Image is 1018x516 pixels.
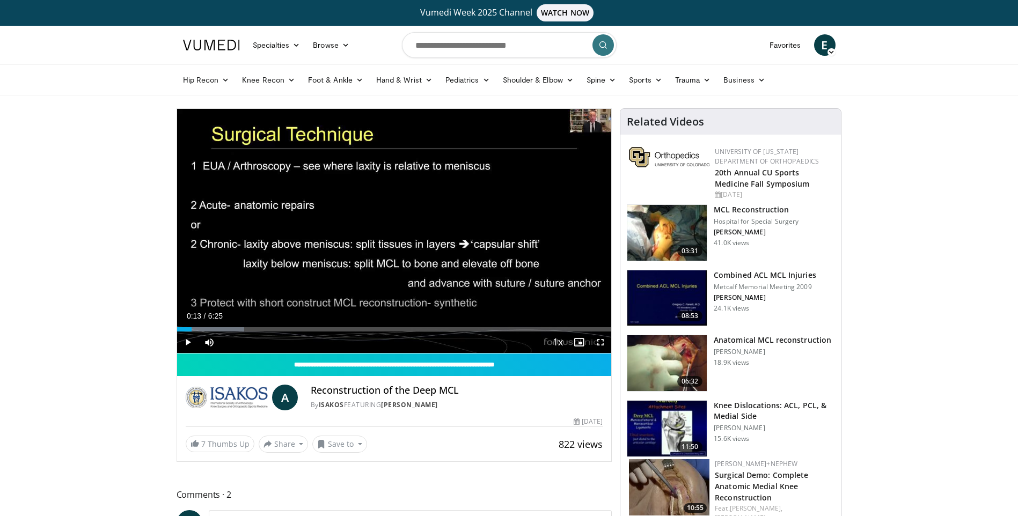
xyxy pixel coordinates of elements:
[714,283,816,291] p: Metcalf Memorial Meeting 2009
[627,335,834,392] a: 06:32 Anatomical MCL reconstruction [PERSON_NAME] 18.9K views
[439,69,496,91] a: Pediatrics
[715,167,809,189] a: 20th Annual CU Sports Medicine Fall Symposium
[177,327,612,331] div: Progress Bar
[246,34,307,56] a: Specialties
[714,228,799,237] p: [PERSON_NAME]
[629,459,709,515] img: 626f4643-25aa-4a58-b31d-45f1c32319e6.150x105_q85_crop-smart_upscale.jpg
[714,217,799,226] p: Hospital for Special Surgery
[199,331,220,353] button: Mute
[311,385,603,396] h4: Reconstruction of the Deep MCL
[177,69,236,91] a: Hip Recon
[627,335,707,391] img: 623e18e9-25dc-4a09-a9c4-890ff809fced.150x105_q85_crop-smart_upscale.jpg
[714,434,749,443] p: 15.6K views
[381,400,438,409] a: [PERSON_NAME]
[272,385,298,410] a: A
[627,204,834,261] a: 03:31 MCL Reconstruction Hospital for Special Surgery [PERSON_NAME] 41.0K views
[186,436,254,452] a: 7 Thumbs Up
[714,239,749,247] p: 41.0K views
[185,4,834,21] a: Vumedi Week 2025 ChannelWATCH NOW
[677,311,703,321] span: 08:53
[177,109,612,353] video-js: Video Player
[580,69,622,91] a: Spine
[537,4,594,21] span: WATCH NOW
[312,436,367,453] button: Save to
[714,293,816,302] p: [PERSON_NAME]
[496,69,580,91] a: Shoulder & Elbow
[627,401,707,456] img: stuart_1_100001324_3.jpg.150x105_q85_crop-smart_upscale.jpg
[677,246,703,256] span: 03:31
[627,205,707,261] img: Marx_MCL_100004569_3.jpg.150x105_q85_crop-smart_upscale.jpg
[714,335,831,345] h3: Anatomical MCL reconstruction
[677,441,703,452] span: 11:50
[629,147,709,167] img: 355603a8-37da-49b6-856f-e00d7e9307d3.png.150x105_q85_autocrop_double_scale_upscale_version-0.2.png
[715,459,797,468] a: [PERSON_NAME]+Nephew
[559,438,603,451] span: 822 views
[186,385,268,410] img: ISAKOS
[402,32,617,58] input: Search topics, interventions
[677,376,703,387] span: 06:32
[568,331,590,353] button: Enable picture-in-picture mode
[622,69,669,91] a: Sports
[183,40,240,50] img: VuMedi Logo
[714,424,834,432] p: [PERSON_NAME]
[669,69,717,91] a: Trauma
[574,417,603,426] div: [DATE]
[814,34,836,56] a: E
[311,400,603,410] div: By FEATURING
[306,34,356,56] a: Browse
[730,504,782,513] a: [PERSON_NAME],
[547,331,568,353] button: Playback Rate
[714,358,749,367] p: 18.9K views
[208,312,223,320] span: 6:25
[187,312,201,320] span: 0:13
[302,69,370,91] a: Foot & Ankle
[627,400,834,457] a: 11:50 Knee Dislocations: ACL, PCL, & Medial Side [PERSON_NAME] 15.6K views
[629,459,709,515] a: 10:55
[715,147,819,166] a: University of [US_STATE] Department of Orthopaedics
[715,470,808,503] a: Surgical Demo: Complete Anatomic Medial Knee Reconstruction
[684,503,707,513] span: 10:55
[627,115,704,128] h4: Related Videos
[714,304,749,313] p: 24.1K views
[715,190,832,200] div: [DATE]
[201,439,206,449] span: 7
[627,270,707,326] img: 641017_3.png.150x105_q85_crop-smart_upscale.jpg
[714,400,834,422] h3: Knee Dislocations: ACL, PCL, & Medial Side
[319,400,344,409] a: ISAKOS
[370,69,439,91] a: Hand & Wrist
[717,69,772,91] a: Business
[714,204,799,215] h3: MCL Reconstruction
[177,331,199,353] button: Play
[763,34,808,56] a: Favorites
[714,348,831,356] p: [PERSON_NAME]
[259,436,309,453] button: Share
[590,331,611,353] button: Fullscreen
[204,312,206,320] span: /
[714,270,816,281] h3: Combined ACL MCL Injuries
[236,69,302,91] a: Knee Recon
[177,488,612,502] span: Comments 2
[627,270,834,327] a: 08:53 Combined ACL MCL Injuries Metcalf Memorial Meeting 2009 [PERSON_NAME] 24.1K views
